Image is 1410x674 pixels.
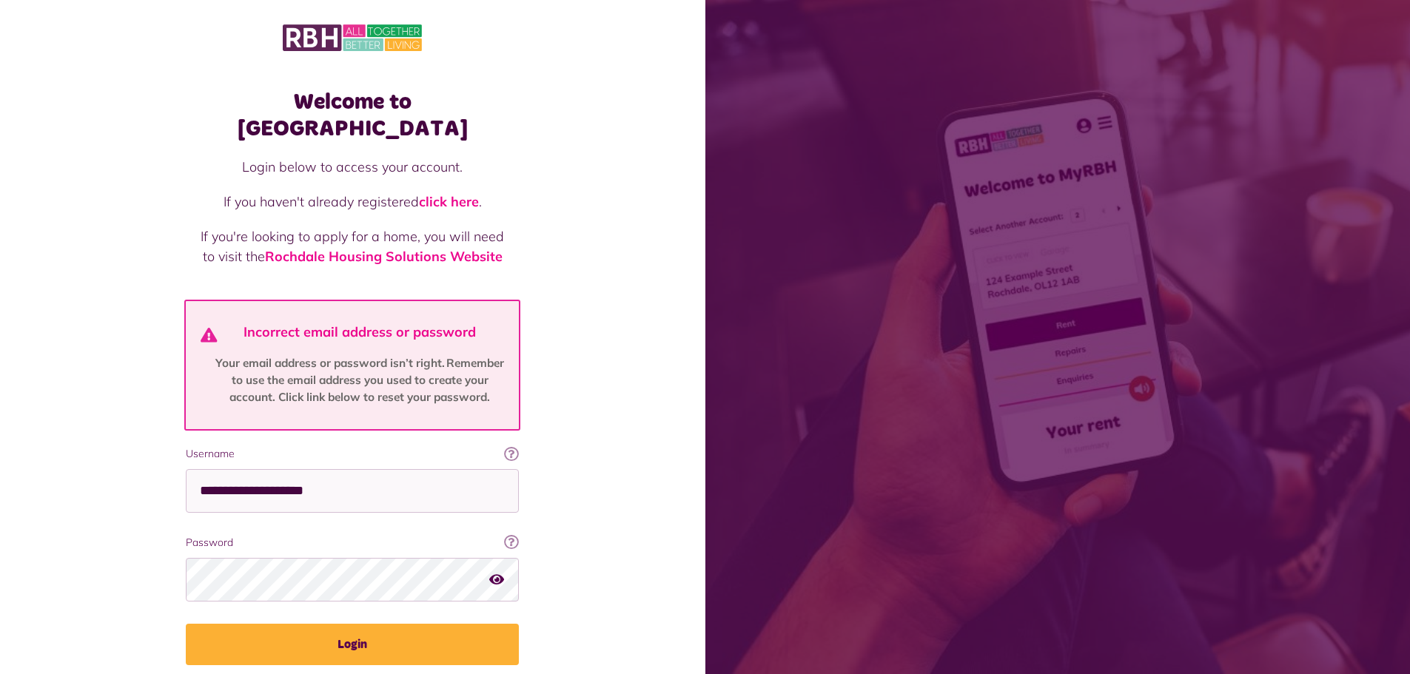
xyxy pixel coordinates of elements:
[201,192,504,212] p: If you haven't already registered .
[186,446,519,462] label: Username
[186,535,519,550] label: Password
[209,355,511,406] p: Your email address or password isn’t right. Remember to use the email address you used to create ...
[201,226,504,266] p: If you're looking to apply for a home, you will need to visit the
[186,89,519,142] h1: Welcome to [GEOGRAPHIC_DATA]
[186,624,519,665] button: Login
[265,248,503,265] a: Rochdale Housing Solutions Website
[419,193,479,210] a: click here
[283,22,422,53] img: MyRBH
[209,324,511,340] h4: Incorrect email address or password
[201,157,504,177] p: Login below to access your account.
